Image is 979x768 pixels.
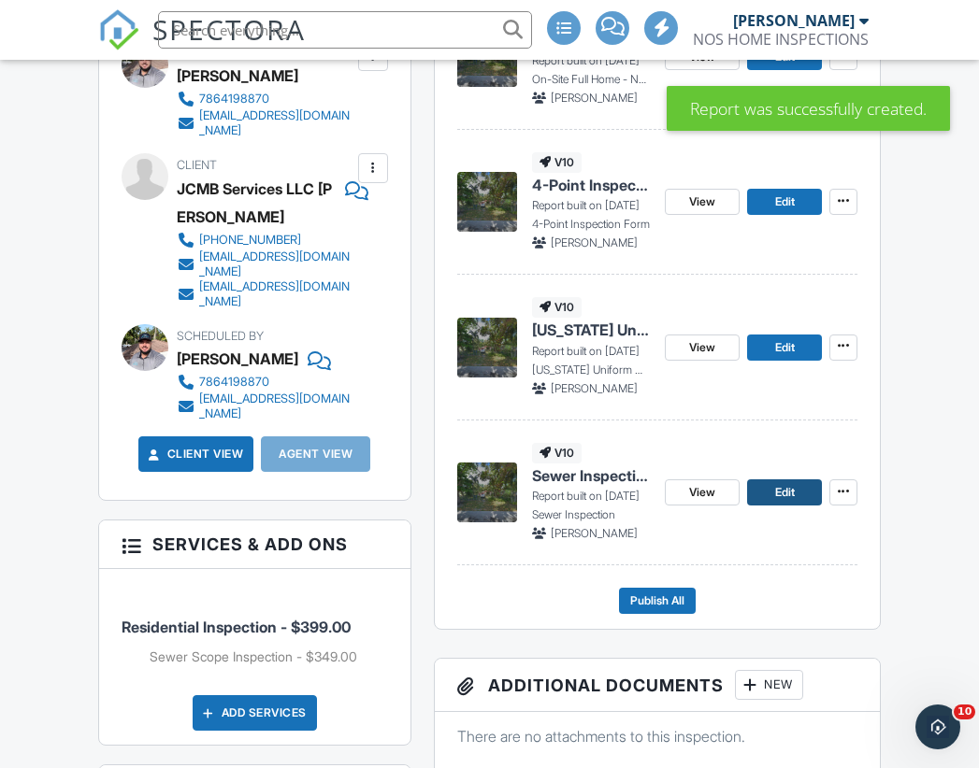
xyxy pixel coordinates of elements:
iframe: Intercom live chat [915,704,960,749]
a: [EMAIL_ADDRESS][DOMAIN_NAME] [177,391,353,421]
div: [PHONE_NUMBER] [199,233,301,248]
div: Add Services [193,695,317,731]
li: Service: Residential Inspection [122,583,388,680]
span: Residential Inspection - $399.00 [122,618,351,636]
div: [PERSON_NAME] [177,345,298,373]
div: NOS HOME INSPECTIONS [693,30,869,49]
div: New [735,670,803,700]
div: [PERSON_NAME] [733,11,855,30]
a: Client View [145,445,244,463]
a: SPECTORA [98,25,306,64]
div: [EMAIL_ADDRESS][DOMAIN_NAME] [199,249,353,279]
span: 10 [954,704,975,719]
a: 7864198870 [177,90,353,108]
div: 7864198870 [199,92,269,107]
div: [EMAIL_ADDRESS][DOMAIN_NAME] [199,279,353,309]
div: Report was successfully created. [667,86,950,131]
a: [EMAIL_ADDRESS][DOMAIN_NAME] [177,108,353,138]
a: 7864198870 [177,373,353,391]
div: JCMB Services LLC [PERSON_NAME] [177,175,336,231]
p: There are no attachments to this inspection. [457,726,858,747]
h3: Services & Add ons [99,520,410,569]
a: [PHONE_NUMBER] [177,231,353,249]
h3: Additional Documents [435,659,881,712]
li: Add on: Sewer Scope Inspection [150,647,388,666]
div: [EMAIL_ADDRESS][DOMAIN_NAME] [199,391,353,421]
span: Scheduled By [177,329,264,343]
div: 7864198870 [199,375,269,390]
div: [EMAIL_ADDRESS][DOMAIN_NAME] [199,108,353,138]
span: Client [177,158,217,172]
div: [PERSON_NAME] [177,62,298,90]
input: Search everything... [158,11,532,49]
a: [EMAIL_ADDRESS][DOMAIN_NAME] [177,279,353,309]
img: The Best Home Inspection Software - Spectora [98,9,139,50]
a: [EMAIL_ADDRESS][DOMAIN_NAME] [177,249,353,279]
